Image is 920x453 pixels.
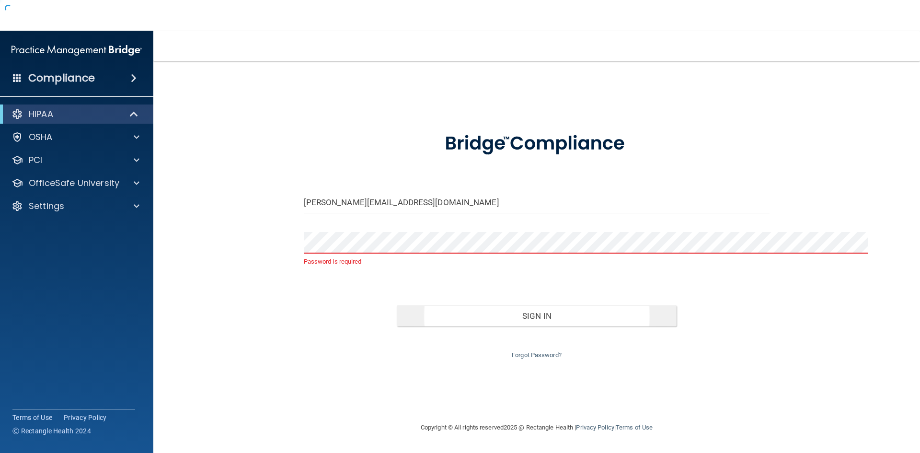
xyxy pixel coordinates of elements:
[12,413,52,422] a: Terms of Use
[29,131,53,143] p: OSHA
[11,177,139,189] a: OfficeSafe University
[616,424,653,431] a: Terms of Use
[11,200,139,212] a: Settings
[11,131,139,143] a: OSHA
[304,192,770,213] input: Email
[754,385,908,423] iframe: Drift Widget Chat Controller
[11,41,142,60] img: PMB logo
[29,200,64,212] p: Settings
[11,154,139,166] a: PCI
[64,413,107,422] a: Privacy Policy
[28,71,95,85] h4: Compliance
[29,108,53,120] p: HIPAA
[362,412,712,443] div: Copyright © All rights reserved 2025 @ Rectangle Health | |
[29,177,119,189] p: OfficeSafe University
[12,426,91,436] span: Ⓒ Rectangle Health 2024
[304,256,770,267] p: Password is required
[512,351,562,359] a: Forgot Password?
[11,108,139,120] a: HIPAA
[576,424,614,431] a: Privacy Policy
[425,119,648,169] img: bridge_compliance_login_screen.278c3ca4.svg
[29,154,42,166] p: PCI
[397,305,677,326] button: Sign In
